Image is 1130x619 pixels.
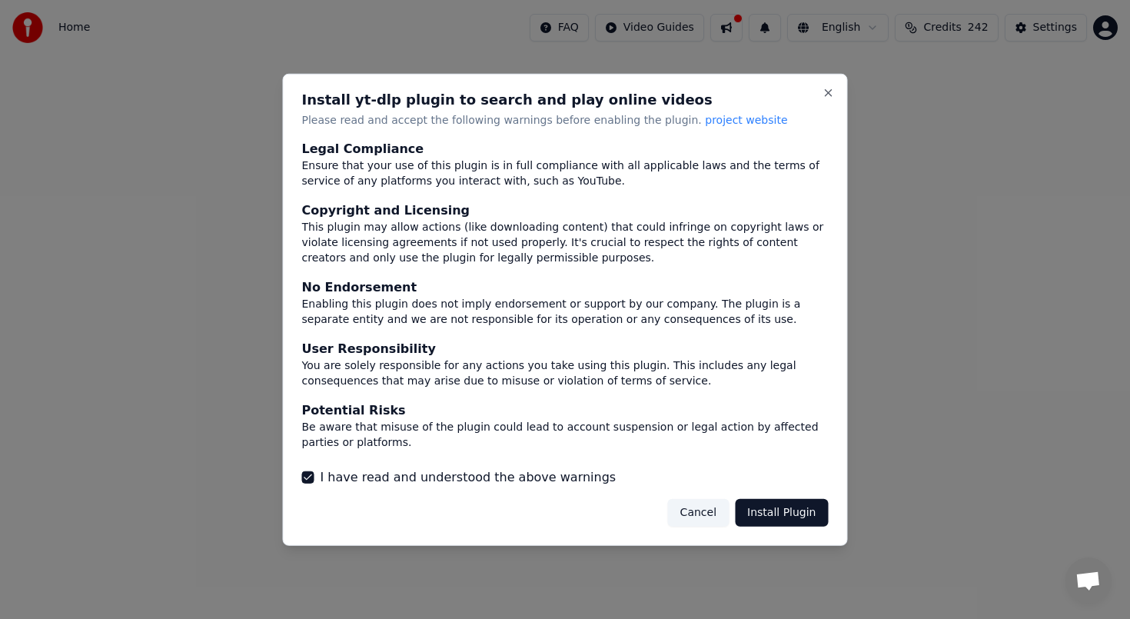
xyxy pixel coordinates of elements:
p: Please read and accept the following warnings before enabling the plugin. [302,112,829,128]
div: Legal Compliance [302,140,829,158]
button: Cancel [668,499,729,527]
span: project website [705,113,787,125]
h2: Install yt-dlp plugin to search and play online videos [302,92,829,106]
button: Install Plugin [735,499,828,527]
div: User Responsibility [302,340,829,358]
div: Ensure that your use of this plugin is in full compliance with all applicable laws and the terms ... [302,158,829,189]
div: You are solely responsible for any actions you take using this plugin. This includes any legal co... [302,358,829,389]
div: No Endorsement [302,278,829,297]
div: Copyright and Licensing [302,201,829,220]
label: I have read and understood the above warnings [321,468,617,487]
div: Potential Risks [302,401,829,420]
div: Be aware that misuse of the plugin could lead to account suspension or legal action by affected p... [302,420,829,451]
div: This plugin may allow actions (like downloading content) that could infringe on copyright laws or... [302,220,829,266]
div: Enabling this plugin does not imply endorsement or support by our company. The plugin is a separa... [302,297,829,328]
